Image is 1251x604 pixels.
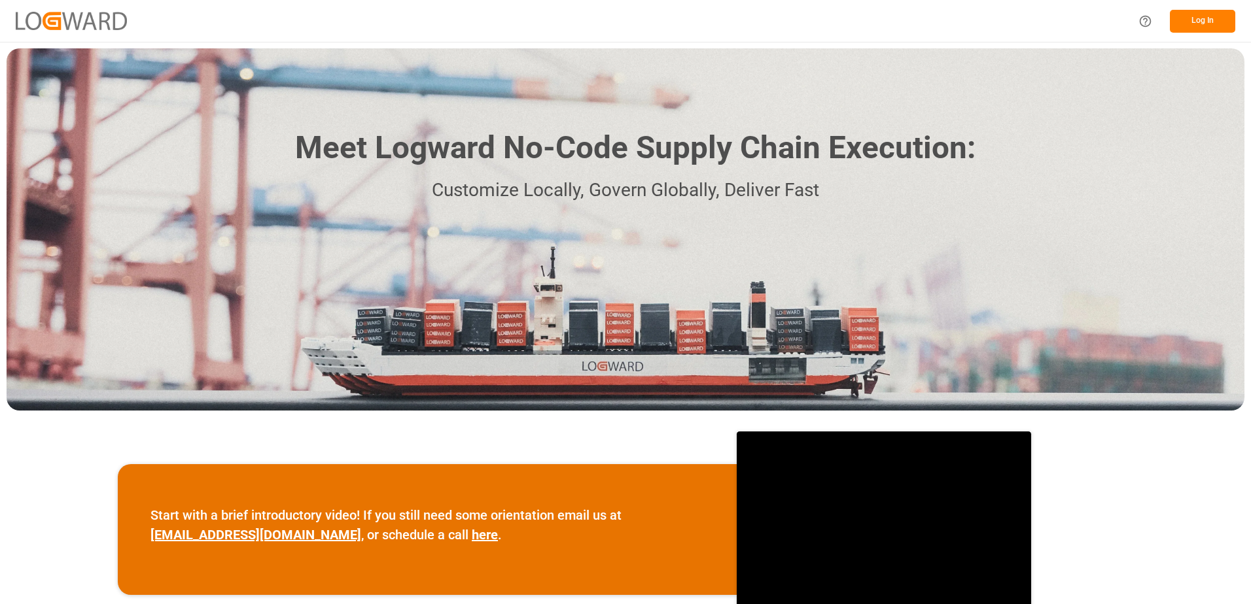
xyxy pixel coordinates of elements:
button: Log In [1170,10,1235,33]
p: Customize Locally, Govern Globally, Deliver Fast [275,176,976,205]
a: here [472,527,498,543]
img: Logward_new_orange.png [16,12,127,29]
h1: Meet Logward No-Code Supply Chain Execution: [295,125,976,171]
a: [EMAIL_ADDRESS][DOMAIN_NAME] [150,527,361,543]
button: Help Center [1131,7,1160,36]
p: Start with a brief introductory video! If you still need some orientation email us at , or schedu... [150,505,704,545]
